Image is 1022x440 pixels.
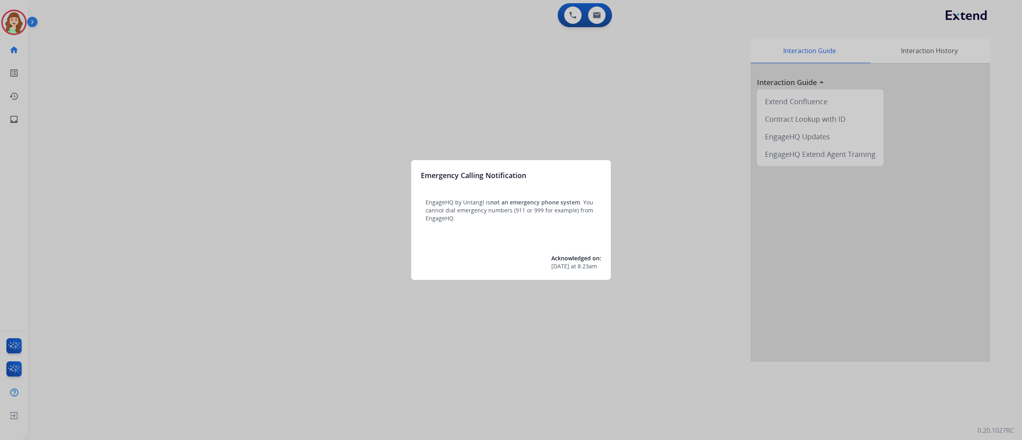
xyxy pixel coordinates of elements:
[578,262,597,270] span: 8:23am
[490,198,580,206] span: not an emergency phone system
[551,262,569,270] span: [DATE]
[551,254,601,262] span: Acknowledged on:
[551,262,601,270] div: at
[426,198,596,222] p: EngageHQ by Untangl is . You cannot dial emergency numbers (911 or 999 for example) from EngageHQ.
[978,426,1014,435] p: 0.20.1027RC
[421,170,526,181] h3: Emergency Calling Notification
